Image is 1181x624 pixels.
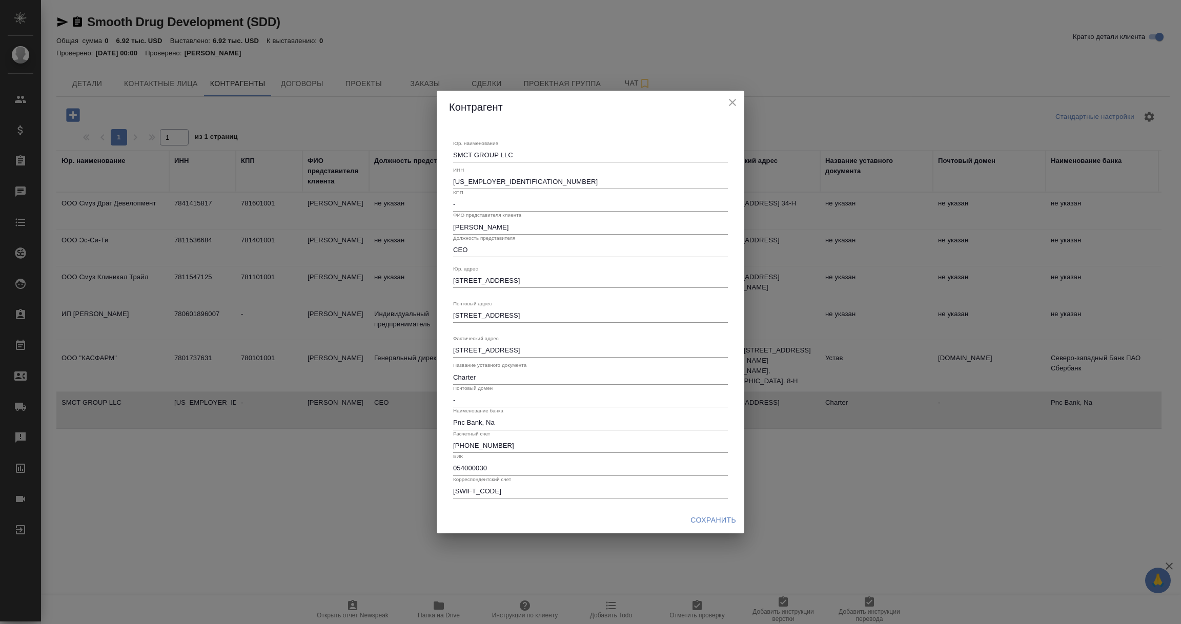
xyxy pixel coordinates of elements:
[690,514,736,527] span: Сохранить
[453,151,728,159] textarea: SMCT GROUP LLC
[453,190,463,195] label: КПП
[453,385,493,390] label: Почтовый домен
[453,140,498,145] label: Юр. наименование
[449,101,503,113] span: Контрагент
[453,277,728,284] textarea: [STREET_ADDRESS]
[453,454,463,459] label: БИК
[453,235,515,240] label: Должность представителя
[686,511,740,530] button: Сохранить
[453,336,499,341] label: Фактический адрес
[453,408,503,413] label: Наименование банка
[453,311,728,319] textarea: [STREET_ADDRESS]
[453,346,728,354] textarea: [STREET_ADDRESS]
[453,266,478,272] label: Юр. адрес
[453,431,490,436] label: Расчетный счет
[725,95,740,110] button: close
[453,476,511,482] label: Корреспондентский счет
[453,363,526,368] label: Название уставного документа
[453,167,464,172] label: ИНН
[453,213,521,218] label: ФИО представителя клиента
[453,301,492,306] label: Почтовый адрес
